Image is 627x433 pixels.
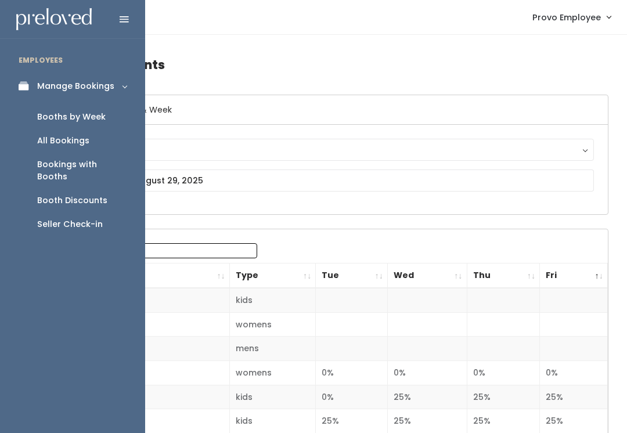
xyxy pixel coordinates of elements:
[316,361,388,385] td: 0%
[16,8,92,31] img: preloved logo
[74,139,594,161] button: Provo
[388,385,467,409] td: 25%
[85,143,583,156] div: Provo
[467,361,540,385] td: 0%
[467,385,540,409] td: 25%
[37,135,89,147] div: All Bookings
[316,264,388,288] th: Tue: activate to sort column ascending
[109,243,257,258] input: Search:
[388,264,467,288] th: Wed: activate to sort column ascending
[37,80,114,92] div: Manage Bookings
[388,361,467,385] td: 0%
[229,337,316,361] td: mens
[540,385,608,409] td: 25%
[316,385,388,409] td: 0%
[60,95,608,125] h6: Select Location & Week
[540,361,608,385] td: 0%
[37,194,107,207] div: Booth Discounts
[229,385,316,409] td: kids
[540,264,608,288] th: Fri: activate to sort column descending
[532,11,601,24] span: Provo Employee
[229,361,316,385] td: womens
[37,218,103,230] div: Seller Check-in
[37,111,106,123] div: Booths by Week
[229,264,316,288] th: Type: activate to sort column ascending
[67,243,257,258] label: Search:
[467,264,540,288] th: Thu: activate to sort column ascending
[521,5,622,30] a: Provo Employee
[229,288,316,312] td: kids
[37,158,127,183] div: Bookings with Booths
[74,169,594,192] input: August 23 - August 29, 2025
[229,312,316,337] td: womens
[59,49,608,81] h4: Booth Discounts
